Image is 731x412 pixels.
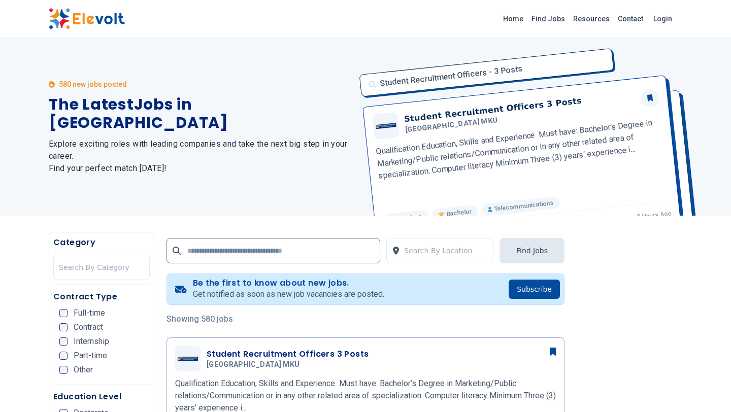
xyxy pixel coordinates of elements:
h5: Category [53,236,150,249]
span: Internship [74,337,109,346]
button: Subscribe [509,280,560,299]
span: Full-time [74,309,105,317]
p: 580 new jobs posted [59,79,127,89]
span: [GEOGRAPHIC_DATA] MKU [207,360,300,369]
h5: Education Level [53,391,150,403]
h4: Be the first to know about new jobs. [193,278,384,288]
input: Full-time [59,309,68,317]
button: Find Jobs [500,238,564,263]
span: Part-time [74,352,107,360]
a: Login [647,9,678,29]
h2: Explore exciting roles with leading companies and take the next big step in your career. Find you... [49,138,353,175]
span: Other [74,366,93,374]
img: Mount Kenya University MKU [178,357,198,361]
h1: The Latest Jobs in [GEOGRAPHIC_DATA] [49,95,353,132]
a: Contact [614,11,647,27]
h5: Contract Type [53,291,150,303]
input: Part-time [59,352,68,360]
input: Internship [59,337,68,346]
a: Resources [569,11,614,27]
span: Contract [74,323,103,331]
p: Showing 580 jobs [167,313,564,325]
input: Contract [59,323,68,331]
a: Find Jobs [527,11,569,27]
p: Get notified as soon as new job vacancies are posted. [193,288,384,300]
input: Other [59,366,68,374]
img: Elevolt [49,8,125,29]
h3: Student Recruitment Officers 3 Posts [207,348,369,360]
a: Home [499,11,527,27]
